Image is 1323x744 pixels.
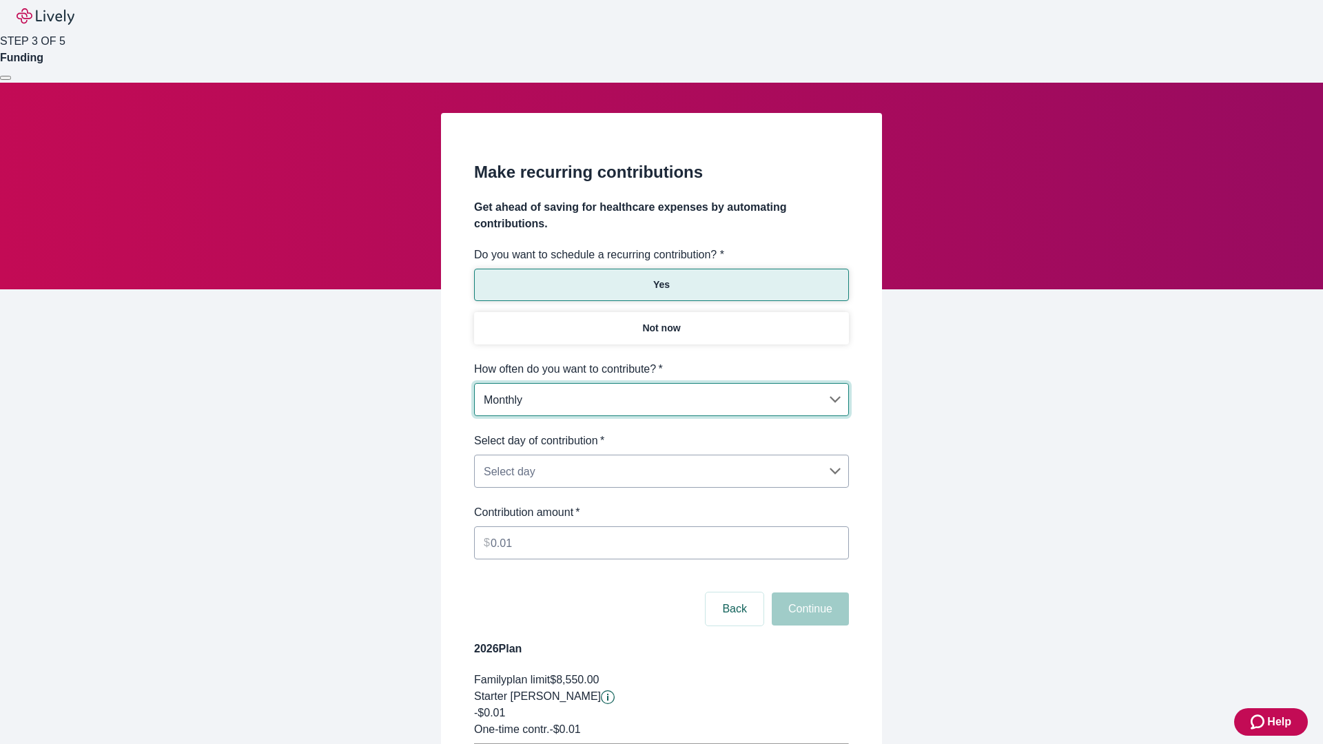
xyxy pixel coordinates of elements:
[1234,708,1308,736] button: Zendesk support iconHelp
[474,386,849,413] div: Monthly
[1267,714,1291,730] span: Help
[474,199,849,232] h4: Get ahead of saving for healthcare expenses by automating contributions.
[601,690,615,704] svg: Starter penny details
[474,641,849,657] h4: 2026 Plan
[474,707,505,719] span: -$0.01
[474,361,663,378] label: How often do you want to contribute?
[706,592,763,626] button: Back
[17,8,74,25] img: Lively
[474,690,601,702] span: Starter [PERSON_NAME]
[1251,714,1267,730] svg: Zendesk support icon
[549,723,580,735] span: - $0.01
[474,269,849,301] button: Yes
[474,433,604,449] label: Select day of contribution
[474,504,580,521] label: Contribution amount
[653,278,670,292] p: Yes
[550,674,599,685] span: $8,550.00
[474,160,849,185] h2: Make recurring contributions
[491,529,849,557] input: $0.00
[601,690,615,704] button: Lively will contribute $0.01 to establish your account
[484,535,490,551] p: $
[474,312,849,344] button: Not now
[474,674,550,685] span: Family plan limit
[474,247,724,263] label: Do you want to schedule a recurring contribution? *
[474,457,849,485] div: Select day
[642,321,680,335] p: Not now
[474,723,549,735] span: One-time contr.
